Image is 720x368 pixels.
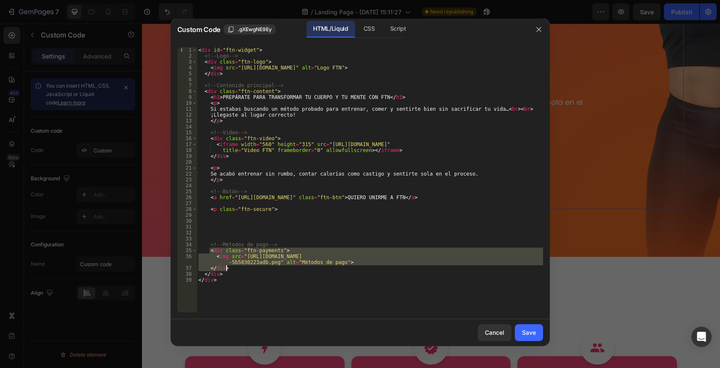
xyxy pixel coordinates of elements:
[281,317,297,332] i: verified
[177,218,197,224] div: 30
[177,147,197,153] div: 18
[306,21,355,37] div: HTML/Liquid
[177,230,197,236] div: 32
[177,177,197,183] div: 23
[177,118,197,124] div: 13
[177,88,197,94] div: 8
[177,112,197,118] div: 12
[177,253,197,265] div: 36
[177,141,197,147] div: 17
[177,265,197,271] div: 37
[177,248,197,253] div: 35
[177,277,197,283] div: 39
[177,100,197,106] div: 10
[485,328,504,337] div: Cancel
[177,153,197,159] div: 19
[177,165,197,171] div: 21
[177,77,197,83] div: 6
[515,324,543,341] button: Save
[238,26,272,33] span: .gXEwgNE9Ey
[177,224,197,230] div: 31
[177,271,197,277] div: 38
[177,83,197,88] div: 7
[478,324,511,341] button: Cancel
[177,206,197,212] div: 28
[177,71,197,77] div: 5
[234,146,344,168] img: Métodos de pago
[177,171,197,177] div: 22
[233,105,346,129] a: QUIERO UNIRME A FTN
[177,242,197,248] div: 34
[177,159,197,165] div: 20
[120,73,458,97] p: Se acabó entrenar sin rumbo, contar calorías como castigo y sentirte sola en el proceso.
[177,183,197,189] div: 24
[177,195,197,200] div: 26
[177,236,197,242] div: 33
[177,189,197,195] div: 25
[242,195,356,212] p: Inscripción 100% segura
[522,328,536,337] div: Save
[177,53,197,59] div: 2
[177,65,197,71] div: 4
[177,24,220,35] span: Custom Code
[177,124,197,130] div: 14
[224,24,276,35] button: .gXEwgNE9Ey
[177,136,197,141] div: 16
[383,21,413,37] div: Script
[177,59,197,65] div: 3
[177,130,197,136] div: 15
[177,200,197,206] div: 27
[177,94,197,100] div: 9
[115,317,130,332] i: bolt
[691,327,712,347] div: Open Intercom Messenger
[177,47,197,53] div: 1
[448,317,463,332] i: group
[357,21,382,37] div: CSS
[177,106,197,112] div: 11
[177,212,197,218] div: 29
